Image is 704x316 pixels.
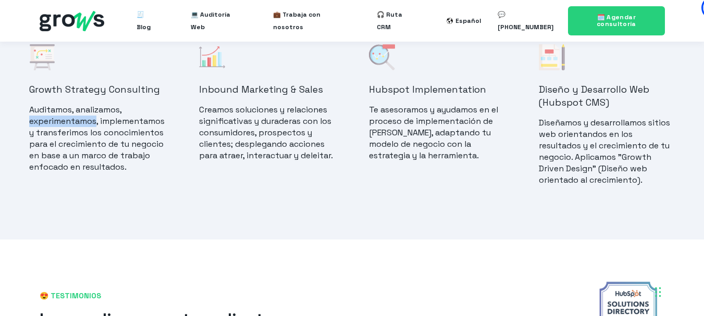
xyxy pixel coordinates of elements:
a: 🧾 Blog [137,4,157,37]
h4: Hubspot Implementation [369,83,505,96]
h4: Growth Strategy Consulting [29,83,166,96]
img: 021-analysis [369,44,395,70]
div: Español [455,15,481,27]
span: 😍 TESTIMONIOS [40,291,554,301]
h4: Inbound Marketing & Sales [199,83,336,96]
a: 💻 Auditoría Web [191,4,240,37]
span: 🗓️ Agendar consultoría [597,13,636,28]
p: Diseñamos y desarrollamos sitios web orientandos en los resultados y el crecimiento de tu negocio... [539,117,675,186]
a: 🗓️ Agendar consultoría [568,6,664,35]
div: Arrastrar [655,276,661,308]
p: Auditamos, analizamos, experimentamos, implementamos y transferimos los conocimientos para el cre... [29,104,166,173]
img: grows - hubspot [40,11,104,31]
img: Diseño y Desarrollo Web (Hubspot CMS) [539,44,565,70]
a: 🎧 Ruta CRM [377,4,413,37]
p: Creamos soluciones y relaciones significativas y duraderas con los consumidores, prospectos y cli... [199,104,336,161]
h4: Diseño y Desarrollo Web (Hubspot CMS) [539,83,675,109]
p: Te asesoramos y ayudamos en el proceso de implementación de [PERSON_NAME], adaptando tu modelo de... [369,104,505,161]
iframe: Chat Widget [516,183,704,316]
img: 001-strategy [29,44,55,70]
a: 💬 [PHONE_NUMBER] [498,4,555,37]
img: 002-statistics [199,44,225,70]
a: 💼 Trabaja con nosotros [273,4,343,37]
div: Widget de chat [516,183,704,316]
